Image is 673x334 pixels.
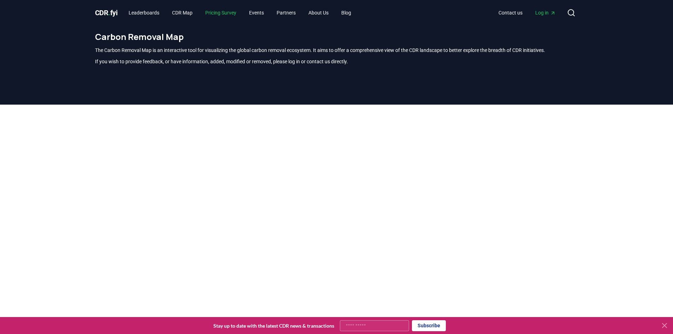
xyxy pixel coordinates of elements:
[95,8,118,17] span: CDR fyi
[303,6,334,19] a: About Us
[166,6,198,19] a: CDR Map
[530,6,561,19] a: Log in
[95,47,578,54] p: The Carbon Removal Map is an interactive tool for visualizing the global carbon removal ecosystem...
[95,31,578,42] h1: Carbon Removal Map
[243,6,270,19] a: Events
[123,6,165,19] a: Leaderboards
[200,6,242,19] a: Pricing Survey
[535,9,556,16] span: Log in
[108,8,110,17] span: .
[95,8,118,18] a: CDR.fyi
[271,6,301,19] a: Partners
[123,6,357,19] nav: Main
[95,58,578,65] p: If you wish to provide feedback, or have information, added, modified or removed, please log in o...
[336,6,357,19] a: Blog
[493,6,561,19] nav: Main
[493,6,528,19] a: Contact us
